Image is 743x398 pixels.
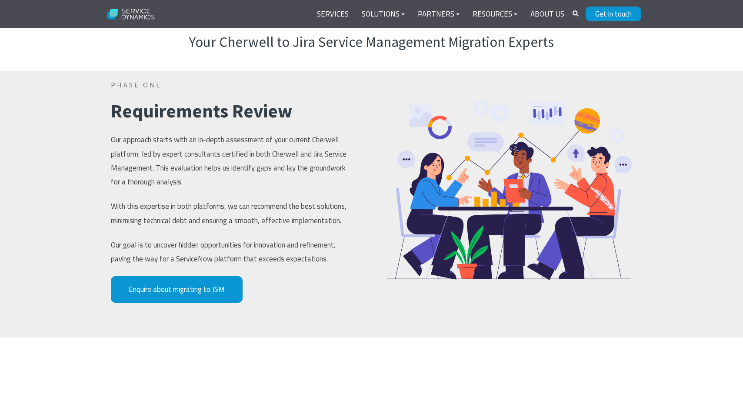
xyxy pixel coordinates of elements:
[466,4,524,25] a: Resources
[111,276,243,303] a: Enquire about migrating to JSM
[586,7,641,21] a: Get in touch
[111,199,356,227] p: With this expertise in both platforms, we can recommend the best solutions, minimising technical ...
[111,80,356,90] h6: PHASE ONE
[111,133,356,189] p: Our approach starts with an in-depth assessment of your current Cherwell platform, led by expert ...
[411,4,466,25] a: Partners
[387,100,632,280] img: JSM requirements review
[111,32,633,52] h3: Your Cherwell to Jira Service Management Migration Experts
[524,4,571,25] a: About Us
[310,4,355,25] a: Services
[102,3,160,26] img: Service Dynamics Logo - White
[310,4,571,25] div: Navigation Menu
[355,4,411,25] a: Solutions
[111,238,356,266] p: Our goal is to uncover hidden opportunities for innovation and refinement, paving the way for a S...
[111,99,292,123] strong: Requirements Review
